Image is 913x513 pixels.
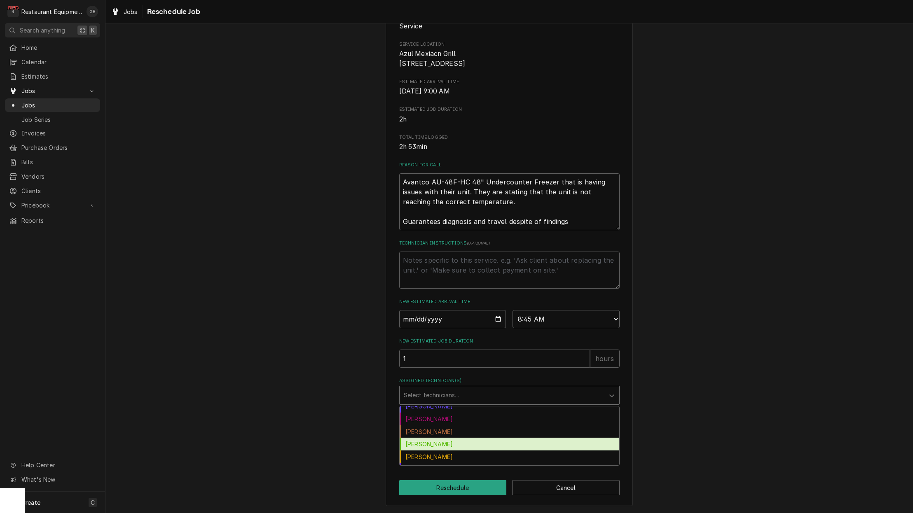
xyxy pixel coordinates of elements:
[399,173,620,230] textarea: Avantco AU-48F-HC 48" Undercounter Freezer that is having issues with their unit. They are statin...
[399,480,620,495] div: Button Group
[21,43,96,52] span: Home
[399,22,423,30] span: Service
[399,134,620,152] div: Total Time Logged
[399,338,620,345] label: New Estimated Job Duration
[91,498,95,507] span: C
[399,480,507,495] button: Reschedule
[400,413,619,425] div: [PERSON_NAME]
[400,463,619,476] div: [PERSON_NAME]
[400,450,619,463] div: [PERSON_NAME]
[399,41,620,69] div: Service Location
[21,129,96,138] span: Invoices
[399,480,620,495] div: Button Group Row
[87,6,98,17] div: GB
[108,5,141,19] a: Jobs
[5,473,100,486] a: Go to What's New
[21,86,84,95] span: Jobs
[399,142,620,152] span: Total Time Logged
[7,6,19,17] div: R
[5,98,100,112] a: Jobs
[399,240,620,288] div: Technician Instructions
[399,87,450,95] span: [DATE] 9:00 AM
[21,499,40,506] span: Create
[21,115,96,124] span: Job Series
[400,400,619,413] div: [PERSON_NAME]
[5,214,100,227] a: Reports
[5,141,100,154] a: Purchase Orders
[5,55,100,69] a: Calendar
[399,86,620,96] span: Estimated Arrival Time
[21,72,96,81] span: Estimates
[5,458,100,472] a: Go to Help Center
[399,240,620,247] label: Technician Instructions
[21,461,95,469] span: Help Center
[21,201,84,210] span: Pricebook
[21,143,96,152] span: Purchase Orders
[21,475,95,484] span: What's New
[5,70,100,83] a: Estimates
[513,310,620,328] select: Time Select
[21,7,82,16] div: Restaurant Equipment Diagnostics
[399,134,620,141] span: Total Time Logged
[399,338,620,367] div: New Estimated Job Duration
[399,50,466,68] span: Azul Mexiacn Grill [STREET_ADDRESS]
[20,26,65,35] span: Search anything
[399,378,620,384] label: Assigned Technician(s)
[400,438,619,450] div: [PERSON_NAME]
[21,158,96,166] span: Bills
[399,21,620,31] span: Job Type
[399,79,620,96] div: Estimated Arrival Time
[399,41,620,48] span: Service Location
[399,143,427,151] span: 2h 53min
[7,6,19,17] div: Restaurant Equipment Diagnostics's Avatar
[5,155,100,169] a: Bills
[5,184,100,198] a: Clients
[5,84,100,98] a: Go to Jobs
[21,216,96,225] span: Reports
[399,378,620,404] div: Assigned Technician(s)
[5,170,100,183] a: Vendors
[399,114,620,124] span: Estimated Job Duration
[5,113,100,126] a: Job Series
[87,6,98,17] div: Gary Beaver's Avatar
[5,198,100,212] a: Go to Pricebook
[590,350,620,368] div: hours
[400,425,619,438] div: [PERSON_NAME]
[21,187,96,195] span: Clients
[399,106,620,124] div: Estimated Job Duration
[399,298,620,328] div: New Estimated Arrival Time
[467,241,490,245] span: ( optional )
[399,298,620,305] label: New Estimated Arrival Time
[399,115,407,123] span: 2h
[91,26,95,35] span: K
[80,26,85,35] span: ⌘
[399,310,506,328] input: Date
[399,49,620,68] span: Service Location
[5,126,100,140] a: Invoices
[399,162,620,230] div: Reason For Call
[5,41,100,54] a: Home
[399,79,620,85] span: Estimated Arrival Time
[5,23,100,37] button: Search anything⌘K
[21,101,96,110] span: Jobs
[21,58,96,66] span: Calendar
[399,106,620,113] span: Estimated Job Duration
[124,7,138,16] span: Jobs
[21,172,96,181] span: Vendors
[399,162,620,168] label: Reason For Call
[512,480,620,495] button: Cancel
[145,6,200,17] span: Reschedule Job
